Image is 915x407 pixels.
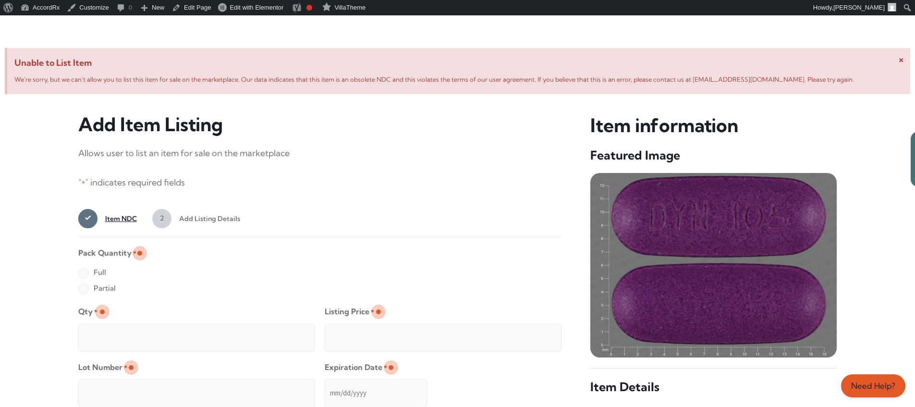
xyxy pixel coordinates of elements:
[899,53,904,65] span: ×
[78,209,137,228] a: 1Item NDC
[590,379,837,395] h5: Item Details
[78,245,136,261] legend: Pack Quantity
[590,148,837,163] h5: Featured Image
[325,359,387,375] label: Expiration Date
[98,209,137,228] span: Item NDC
[230,4,283,11] span: Edit with Elementor
[306,5,312,11] div: Focus keyphrase not set
[14,75,854,83] span: We’re sorry, but we can’t allow you to list this item for sale on the marketplace. Our data indic...
[841,374,905,397] a: Need Help?
[78,113,562,136] h3: Add Item Listing
[78,146,562,161] p: Allows user to list an item for sale on the marketplace
[14,55,903,71] span: Unable to List Item
[833,4,885,11] span: [PERSON_NAME]
[78,265,106,280] label: Full
[171,209,240,228] span: Add Listing Details
[78,175,562,191] p: " " indicates required fields
[78,304,98,320] label: Qty
[152,209,171,228] span: 2
[78,281,116,296] label: Partial
[325,379,427,407] input: mm/dd/yyyy
[590,113,837,138] h3: Item information
[78,209,98,228] span: 1
[325,304,374,320] label: Listing Price
[78,359,127,375] label: Lot Number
